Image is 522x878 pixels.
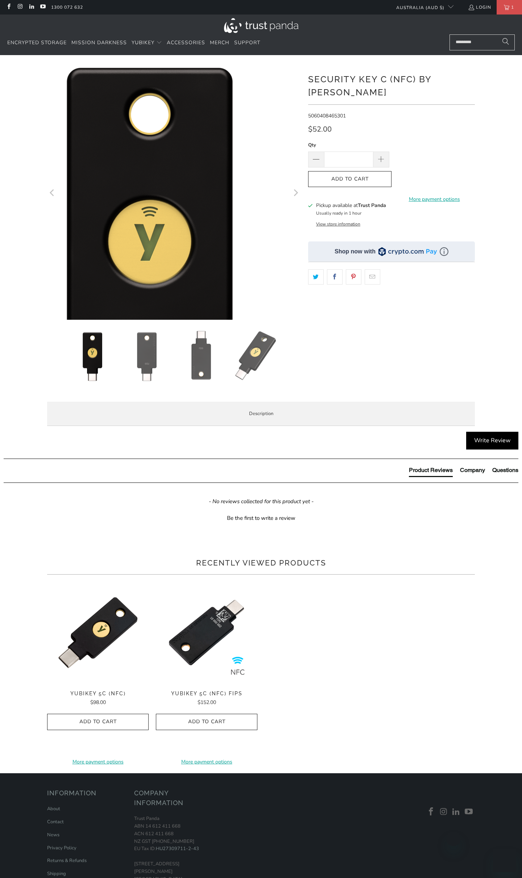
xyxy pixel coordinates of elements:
[51,3,83,11] a: 1300 072 632
[493,849,516,872] iframe: Button to launch messaging window
[67,331,118,381] img: Security Key C (NFC) by Yubico - Trust Panda
[90,699,106,706] span: $98.00
[47,870,66,877] a: Shipping
[463,807,474,817] a: Trust Panda Australia on YouTube
[7,34,67,51] a: Encrypted Storage
[167,39,205,46] span: Accessories
[47,832,59,838] a: News
[446,832,461,846] iframe: Close message
[409,466,518,481] div: Reviews Tabs
[47,857,87,864] a: Returns & Refunds
[316,210,361,216] small: Usually ready in 1 hour
[156,691,257,697] span: YubiKey 5C (NFC) FIPS
[358,202,386,209] b: Trust Panda
[409,466,453,474] div: Product Reviews
[308,269,324,285] a: Share this on Twitter
[224,18,298,33] img: Trust Panda Australia
[327,269,343,285] a: Share this on Facebook
[210,34,229,51] a: Merch
[167,34,205,51] a: Accessories
[132,39,154,46] span: YubiKey
[7,34,260,51] nav: Translation missing: en.navigation.header.main_nav
[460,466,485,474] div: Company
[132,34,162,51] summary: YubiKey
[497,34,515,50] button: Search
[308,71,475,99] h1: Security Key C (NFC) by [PERSON_NAME]
[209,498,314,505] em: - No reviews collected for this product yet -
[156,845,199,852] a: HU27309711-2-43
[227,514,295,522] div: Be the first to write a review
[28,4,34,10] a: Trust Panda Australia on LinkedIn
[234,39,260,46] span: Support
[308,171,391,187] button: Add to Cart
[230,331,281,381] img: Security Key C (NFC) by Yubico - Trust Panda
[365,269,380,285] a: Email this to a friend
[290,66,301,320] button: Next
[71,34,127,51] a: Mission Darkness
[47,714,149,730] button: Add to Cart
[156,691,257,707] a: YubiKey 5C (NFC) FIPS $152.00
[308,112,346,119] span: 5060408465301
[47,66,301,320] a: Security Key C (NFC) by Yubico - Trust Panda
[47,805,60,812] a: About
[156,714,257,730] button: Add to Cart
[468,3,491,11] a: Login
[492,466,518,474] div: Questions
[308,141,389,149] label: Qty
[176,331,227,381] img: Security Key C (NFC) by Yubico - Trust Panda
[7,39,67,46] span: Encrypted Storage
[55,719,141,725] span: Add to Cart
[47,402,475,426] label: Description
[40,4,46,10] a: Trust Panda Australia on YouTube
[451,807,462,817] a: Trust Panda Australia on LinkedIn
[47,691,149,707] a: YubiKey 5C (NFC) $98.00
[426,807,436,817] a: Trust Panda Australia on Facebook
[234,34,260,51] a: Support
[316,176,384,182] span: Add to Cart
[47,758,149,766] a: More payment options
[4,513,518,522] div: Be the first to write a review
[47,691,149,697] span: YubiKey 5C (NFC)
[346,269,361,285] a: Share this on Pinterest
[394,195,475,203] a: More payment options
[47,845,76,851] a: Privacy Policy
[316,202,386,209] h3: Pickup available at
[210,39,229,46] span: Merch
[156,758,257,766] a: More payment options
[316,221,360,227] button: View store information
[5,4,12,10] a: Trust Panda Australia on Facebook
[198,699,216,706] span: $152.00
[47,557,475,569] h2: Recently viewed products
[121,331,172,381] img: Security Key C (NFC) by Yubico - Trust Panda
[47,819,64,825] a: Contact
[17,4,23,10] a: Trust Panda Australia on Instagram
[163,719,250,725] span: Add to Cart
[449,34,515,50] input: Search...
[308,124,332,134] span: $52.00
[71,39,127,46] span: Mission Darkness
[438,807,449,817] a: Trust Panda Australia on Instagram
[47,66,58,320] button: Previous
[335,248,376,256] div: Shop now with
[466,432,518,450] div: Write Review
